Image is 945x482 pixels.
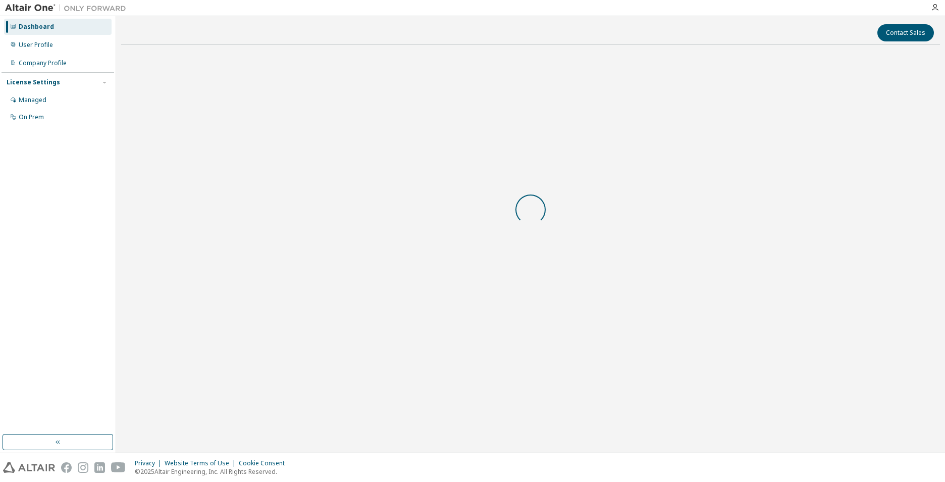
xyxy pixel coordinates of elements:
div: User Profile [19,41,53,49]
img: facebook.svg [61,462,72,473]
div: License Settings [7,78,60,86]
div: Managed [19,96,46,104]
div: Privacy [135,459,165,467]
img: instagram.svg [78,462,88,473]
div: Cookie Consent [239,459,291,467]
img: youtube.svg [111,462,126,473]
div: Website Terms of Use [165,459,239,467]
button: Contact Sales [877,24,934,41]
div: On Prem [19,113,44,121]
div: Dashboard [19,23,54,31]
img: altair_logo.svg [3,462,55,473]
img: linkedin.svg [94,462,105,473]
img: Altair One [5,3,131,13]
div: Company Profile [19,59,67,67]
p: © 2025 Altair Engineering, Inc. All Rights Reserved. [135,467,291,476]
